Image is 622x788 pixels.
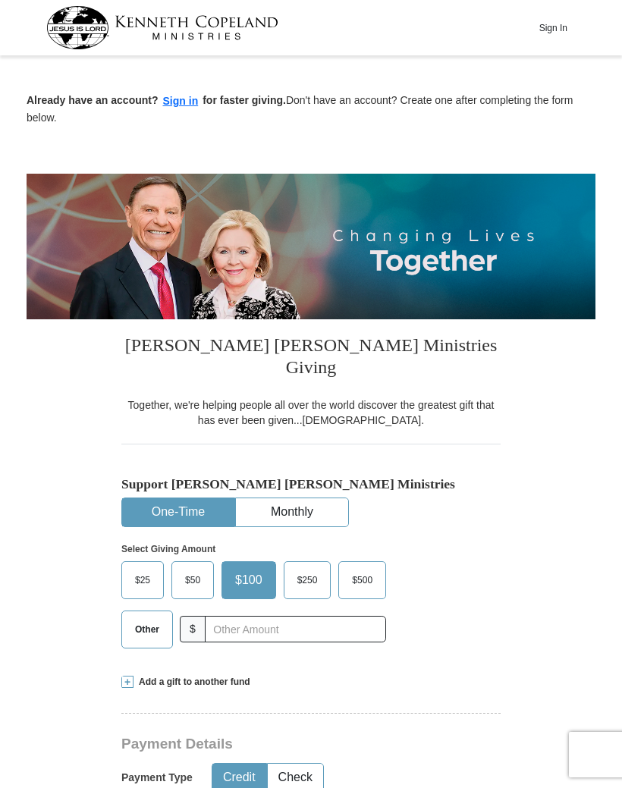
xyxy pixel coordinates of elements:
span: $25 [127,569,158,592]
button: Sign In [530,16,576,39]
span: $50 [177,569,208,592]
span: Add a gift to another fund [134,676,250,689]
span: $500 [344,569,380,592]
button: Sign in [159,93,203,110]
strong: Select Giving Amount [121,544,215,554]
h5: Support [PERSON_NAME] [PERSON_NAME] Ministries [121,476,501,492]
strong: Already have an account? for faster giving. [27,94,286,106]
span: $100 [228,569,270,592]
span: $ [180,616,206,642]
button: One-Time [122,498,234,526]
span: $250 [290,569,325,592]
input: Other Amount [205,616,386,642]
span: Other [127,618,167,641]
button: Monthly [236,498,348,526]
h3: Payment Details [121,736,508,753]
div: Together, we're helping people all over the world discover the greatest gift that has ever been g... [121,397,501,428]
h3: [PERSON_NAME] [PERSON_NAME] Ministries Giving [121,319,501,397]
img: kcm-header-logo.svg [46,6,278,49]
p: Don't have an account? Create one after completing the form below. [27,93,595,125]
h5: Payment Type [121,771,193,784]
